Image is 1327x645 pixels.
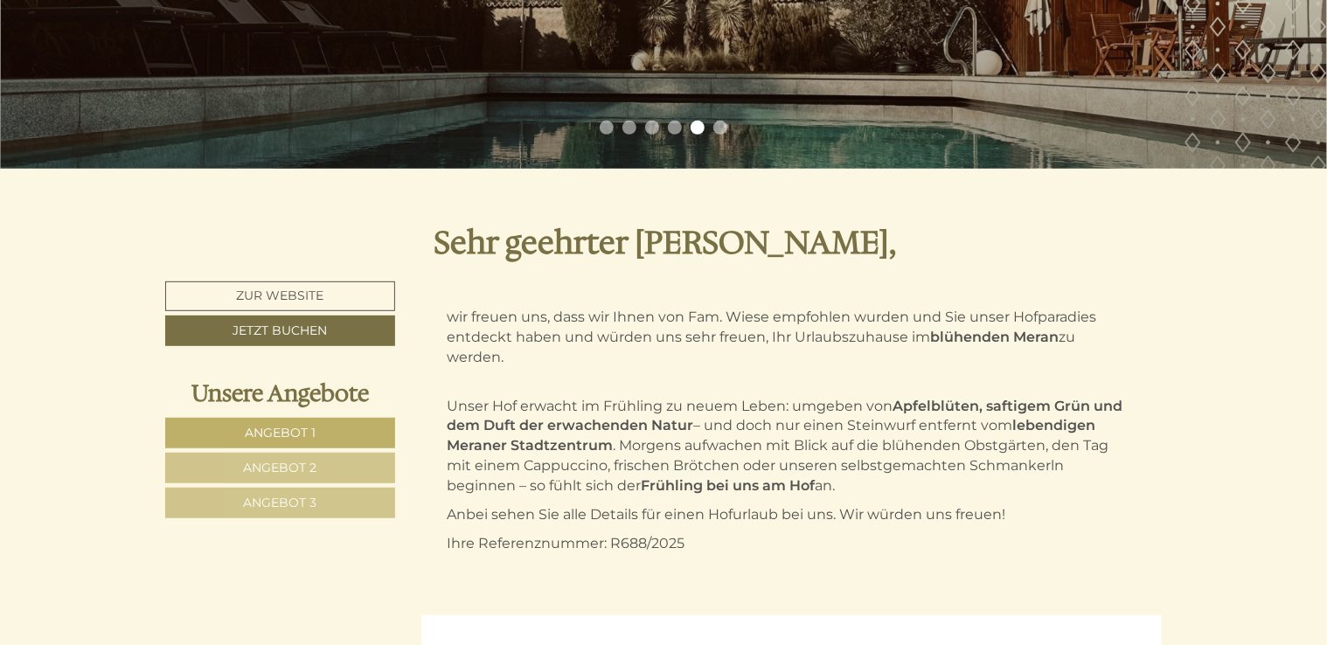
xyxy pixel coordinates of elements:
p: Unser Hof erwacht im Frühling zu neuem Leben: umgeben von – und doch nur einen Steinwurf entfernt... [448,377,1136,496]
strong: blühenden Meran [931,329,1060,345]
p: wir freuen uns, dass wir Ihnen von Fam. Wiese empfohlen wurden und Sie unser Hofparadies entdeckt... [448,308,1136,368]
div: Unsere Angebote [165,377,395,409]
a: Zur Website [165,281,395,311]
p: Ihre Referenznummer: R688/2025 [448,534,1136,554]
a: Jetzt buchen [165,316,395,346]
h1: Sehr geehrter [PERSON_NAME], [434,225,897,260]
span: Angebot 3 [243,495,316,510]
span: Angebot 2 [243,460,316,475]
strong: Frühling bei uns am Hof [642,477,816,494]
span: Angebot 1 [245,425,316,440]
p: Anbei sehen Sie alle Details für einen Hofurlaub bei uns. Wir würden uns freuen! [448,505,1136,525]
